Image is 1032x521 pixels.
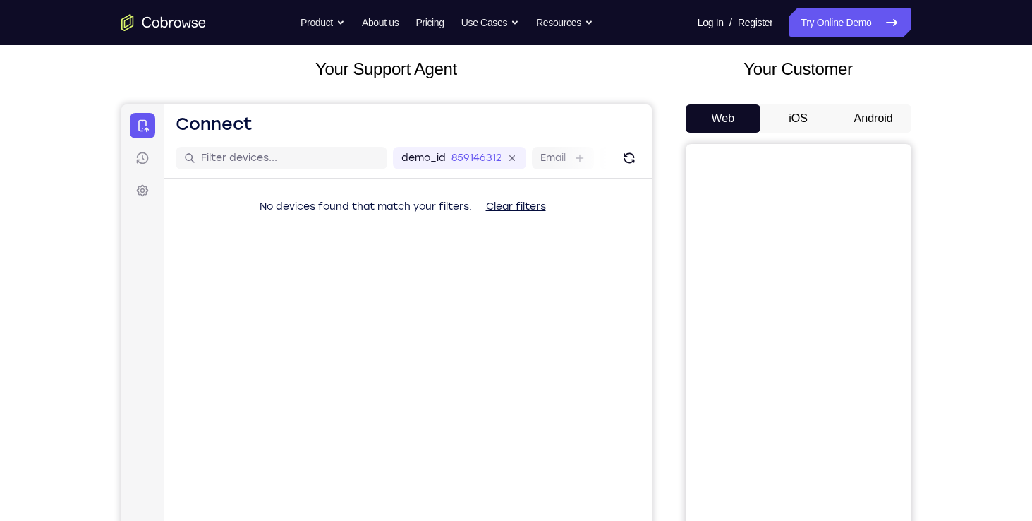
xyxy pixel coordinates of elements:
a: Pricing [415,8,444,37]
a: Go to the home page [121,14,206,31]
span: / [729,14,732,31]
a: About us [362,8,399,37]
button: 6-digit code [244,425,329,453]
button: Resources [536,8,593,37]
a: Register [738,8,772,37]
a: Try Online Demo [789,8,911,37]
span: No devices found that match your filters. [138,96,351,108]
h2: Your Customer [686,56,911,82]
button: Product [301,8,345,37]
a: Log In [698,8,724,37]
h2: Your Support Agent [121,56,652,82]
button: iOS [760,104,836,133]
button: Web [686,104,761,133]
button: Clear filters [353,88,436,116]
button: Android [836,104,911,133]
button: Use Cases [461,8,519,37]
